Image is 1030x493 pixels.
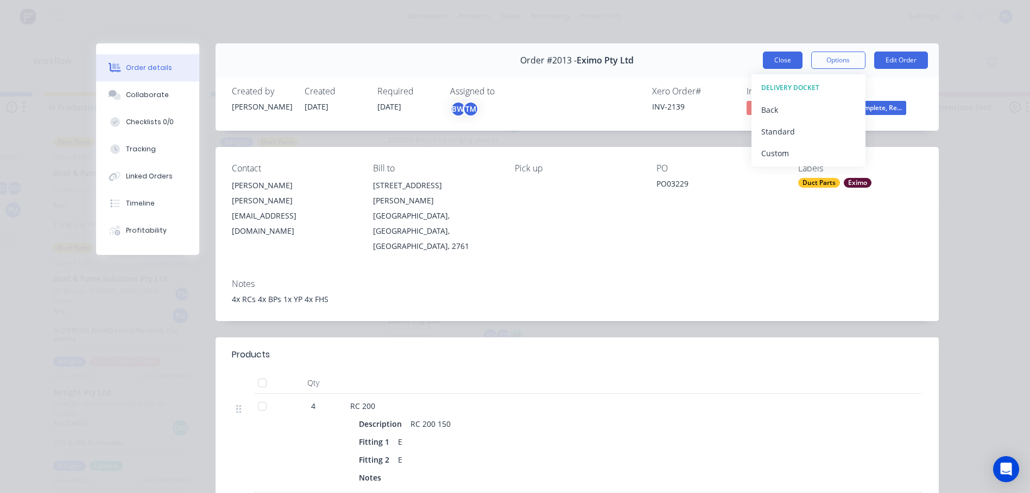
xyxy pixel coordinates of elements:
[359,470,386,485] div: Notes
[993,456,1019,482] div: Open Intercom Messenger
[96,108,199,136] button: Checklists 0/0
[126,171,173,181] div: Linked Orders
[841,86,922,97] div: Status
[377,101,401,112] span: [DATE]
[96,217,199,244] button: Profitability
[515,163,639,174] div: Pick up
[96,136,199,163] button: Tracking
[359,434,394,450] div: Fitting 1
[232,293,922,305] div: 4x RCs 4x BPs 1x YP 4x FHS
[577,55,634,66] span: Eximo Pty Ltd
[281,372,346,394] div: Qty
[126,199,155,208] div: Timeline
[761,145,856,161] div: Custom
[232,163,356,174] div: Contact
[232,86,292,97] div: Created by
[359,416,406,432] div: Description
[373,163,497,174] div: Bill to
[450,86,559,97] div: Assigned to
[656,163,781,174] div: PO
[450,101,466,117] div: BW
[232,279,922,289] div: Notes
[373,208,497,254] div: [GEOGRAPHIC_DATA], [GEOGRAPHIC_DATA], [GEOGRAPHIC_DATA], 2761
[232,193,356,239] div: [PERSON_NAME][EMAIL_ADDRESS][DOMAIN_NAME]
[394,452,407,468] div: E
[305,86,364,97] div: Created
[394,434,407,450] div: E
[126,144,156,154] div: Tracking
[232,348,270,361] div: Products
[359,452,394,468] div: Fitting 2
[126,90,169,100] div: Collaborate
[311,400,315,412] span: 4
[96,81,199,108] button: Collaborate
[350,401,375,411] span: RC 200
[305,101,328,112] span: [DATE]
[126,117,174,127] div: Checklists 0/0
[232,101,292,112] div: [PERSON_NAME]
[96,54,199,81] button: Order details
[841,101,906,117] button: QA Complete, Re...
[761,102,856,118] div: Back
[232,178,356,193] div: [PERSON_NAME]
[841,101,906,114] span: QA Complete, Re...
[798,178,840,188] div: Duct Parts
[747,86,828,97] div: Invoiced
[126,63,172,73] div: Order details
[406,416,455,432] div: RC 200 150
[798,163,922,174] div: Labels
[232,178,356,239] div: [PERSON_NAME][PERSON_NAME][EMAIL_ADDRESS][DOMAIN_NAME]
[96,190,199,217] button: Timeline
[652,101,734,112] div: INV-2139
[763,52,802,69] button: Close
[844,178,871,188] div: Eximo
[656,178,781,193] div: PO03229
[761,81,856,95] div: DELIVERY DOCKET
[126,226,167,235] div: Profitability
[874,52,928,69] button: Edit Order
[811,52,865,69] button: Options
[520,55,577,66] span: Order #2013 -
[450,101,479,117] button: BWTM
[747,101,812,114] span: No
[761,124,856,139] div: Standard
[96,163,199,190] button: Linked Orders
[377,86,437,97] div: Required
[463,101,479,117] div: TM
[652,86,734,97] div: Xero Order #
[373,178,497,254] div: [STREET_ADDRESS][PERSON_NAME][GEOGRAPHIC_DATA], [GEOGRAPHIC_DATA], [GEOGRAPHIC_DATA], 2761
[373,178,497,208] div: [STREET_ADDRESS][PERSON_NAME]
